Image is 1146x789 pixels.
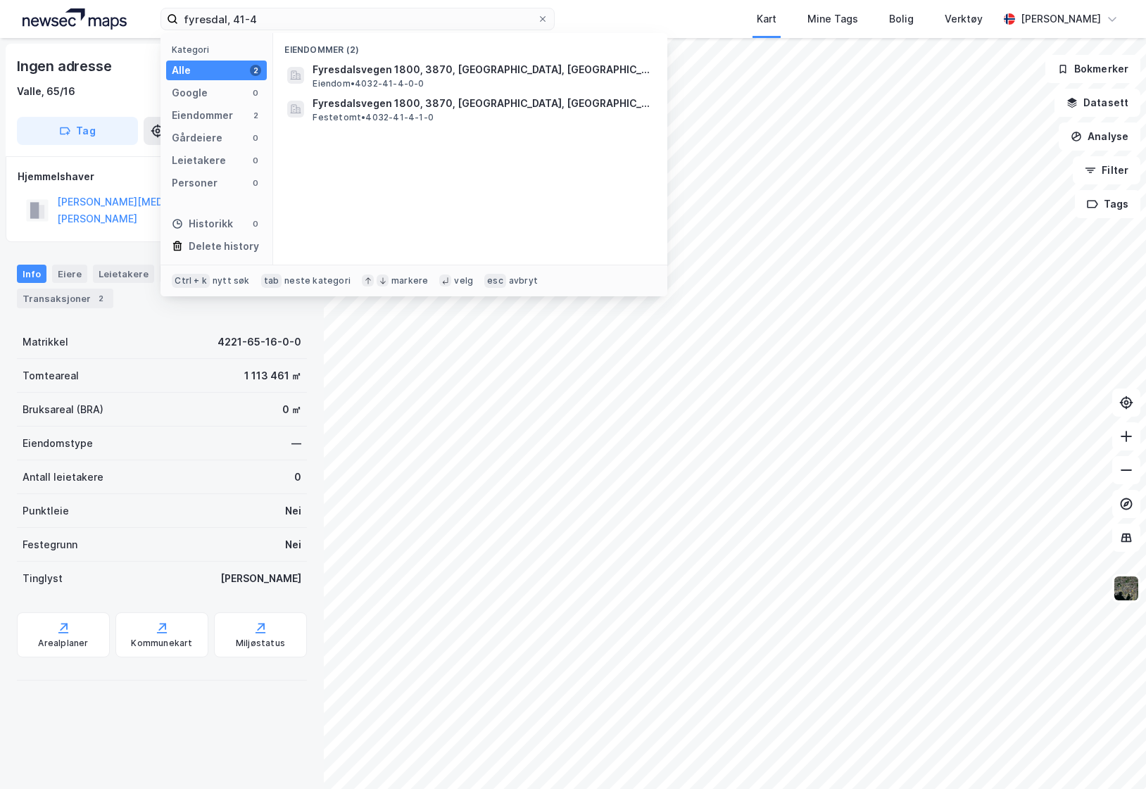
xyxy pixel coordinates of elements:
div: 1 113 461 ㎡ [244,367,301,384]
div: Alle [172,62,191,79]
div: 0 ㎡ [282,401,301,418]
div: Info [17,265,46,283]
div: 0 [294,469,301,486]
div: Kart [757,11,776,27]
div: Verktøy [945,11,983,27]
div: Datasett [160,265,213,283]
button: Datasett [1054,89,1140,117]
div: Miljøstatus [236,638,285,649]
div: Delete history [189,238,259,255]
div: Google [172,84,208,101]
div: Bruksareal (BRA) [23,401,103,418]
div: 2 [250,110,261,121]
div: Kategori [172,44,267,55]
div: Eiendomstype [23,435,93,452]
div: Mine Tags [807,11,858,27]
div: Personer [172,175,218,191]
button: Bokmerker [1045,55,1140,83]
div: Leietakere [172,152,226,169]
span: Fyresdalsvegen 1800, 3870, [GEOGRAPHIC_DATA], [GEOGRAPHIC_DATA] [313,95,650,112]
div: 0 [250,87,261,99]
span: Festetomt • 4032-41-4-1-0 [313,112,434,123]
div: 2 [250,65,261,76]
img: 9k= [1113,575,1140,602]
span: Eiendom • 4032-41-4-0-0 [313,78,424,89]
button: Tag [17,117,138,145]
div: avbryt [509,275,538,286]
div: 0 [250,218,261,229]
button: Tags [1075,190,1140,218]
div: Hjemmelshaver [18,168,306,185]
div: Nei [285,503,301,519]
div: Punktleie [23,503,69,519]
div: Antall leietakere [23,469,103,486]
div: Kommunekart [131,638,192,649]
div: markere [391,275,428,286]
div: Historikk [172,215,233,232]
div: Eiendommer [172,107,233,124]
div: [PERSON_NAME] [220,570,301,587]
div: Leietakere [93,265,154,283]
img: logo.a4113a55bc3d86da70a041830d287a7e.svg [23,8,127,30]
div: 0 [250,155,261,166]
div: nytt søk [213,275,250,286]
div: — [291,435,301,452]
div: [PERSON_NAME] [1021,11,1101,27]
div: 0 [250,177,261,189]
div: 0 [250,132,261,144]
div: 2 [94,291,108,305]
input: Søk på adresse, matrikkel, gårdeiere, leietakere eller personer [178,8,537,30]
div: Arealplaner [38,638,88,649]
div: neste kategori [284,275,351,286]
div: Festegrunn [23,536,77,553]
div: Gårdeiere [172,130,222,146]
div: Eiendommer (2) [273,33,667,58]
span: Fyresdalsvegen 1800, 3870, [GEOGRAPHIC_DATA], [GEOGRAPHIC_DATA] [313,61,650,78]
button: Analyse [1059,122,1140,151]
div: Transaksjoner [17,289,113,308]
div: Bolig [889,11,914,27]
div: Ctrl + k [172,274,210,288]
iframe: Chat Widget [1076,721,1146,789]
div: 4221-65-16-0-0 [218,334,301,351]
div: Tomteareal [23,367,79,384]
button: Filter [1073,156,1140,184]
div: Eiere [52,265,87,283]
div: Valle, 65/16 [17,83,75,100]
div: esc [484,274,506,288]
div: Nei [285,536,301,553]
div: velg [454,275,473,286]
div: tab [261,274,282,288]
div: Ingen adresse [17,55,114,77]
div: Matrikkel [23,334,68,351]
div: Tinglyst [23,570,63,587]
